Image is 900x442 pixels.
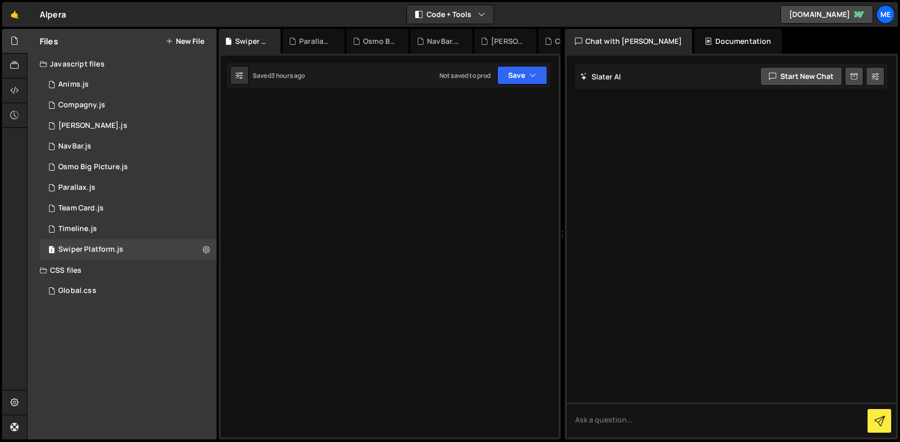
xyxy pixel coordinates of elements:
div: Compagny.js [555,36,588,46]
span: 1 [48,247,55,255]
button: Code + Tools [407,5,494,24]
div: Saved [253,71,305,80]
div: Parallax.js [299,36,332,46]
button: New File [166,37,204,45]
div: 16285/43940.css [40,281,217,301]
div: Javascript files [27,54,217,74]
div: 16285/43961.js [40,239,217,260]
div: NavBar.js [427,36,460,46]
div: Team Card.js [58,204,104,213]
div: NavBar.js [58,142,91,151]
div: Osmo Big Picture.js [363,36,396,46]
div: [PERSON_NAME].js [491,36,524,46]
h2: Slater AI [580,72,621,81]
div: Swiper Platform.js [58,245,123,254]
a: Me [876,5,895,24]
div: Global.css [58,286,96,296]
div: Anims.js [58,80,89,89]
div: Timeline.js [58,224,97,234]
div: Swiper Platform.js [235,36,268,46]
div: Parallax.js [58,183,95,192]
div: 16285/44894.js [40,74,217,95]
a: [DOMAIN_NAME] [780,5,873,24]
h2: Files [40,36,58,47]
div: 16285/44885.js [40,136,217,157]
button: Save [497,66,547,85]
div: [PERSON_NAME].js [58,121,127,130]
button: Start new chat [760,67,842,86]
div: Chat with [PERSON_NAME] [565,29,693,54]
div: 16285/43939.js [40,198,217,219]
a: 🤙 [2,2,27,27]
div: 16285/44080.js [40,95,217,116]
div: Osmo Big Picture.js [58,162,128,172]
div: 16285/44875.js [40,219,217,239]
div: 16285/45492.js [40,177,217,198]
div: 16285/44842.js [40,157,217,177]
div: Documentation [694,29,781,54]
div: 3 hours ago [271,71,305,80]
div: Alpera [40,8,66,21]
div: CSS files [27,260,217,281]
div: Compagny.js [58,101,105,110]
div: Not saved to prod [439,71,491,80]
div: 16285/45494.js [40,116,217,136]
